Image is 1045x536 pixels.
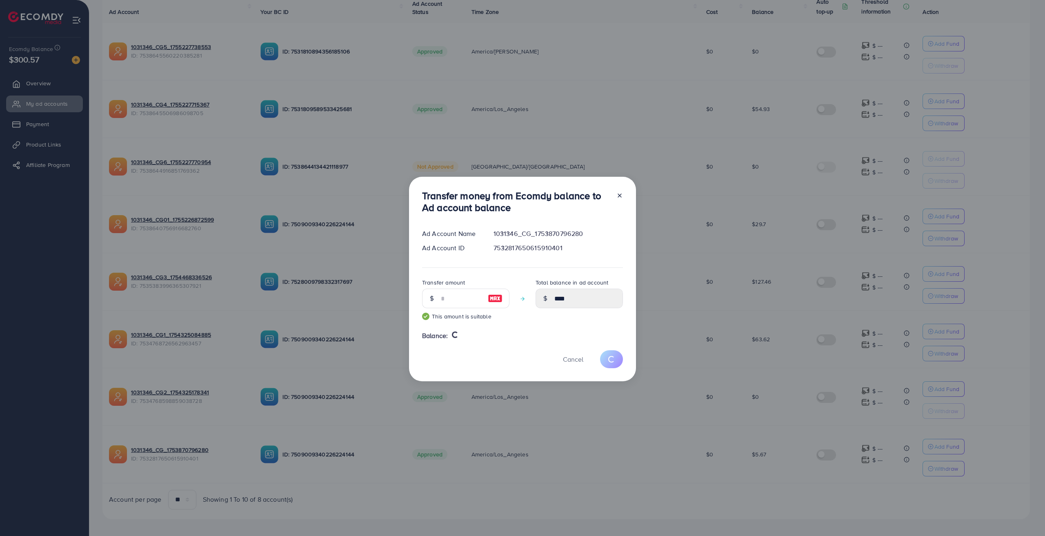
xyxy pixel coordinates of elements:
[422,190,610,214] h3: Transfer money from Ecomdy balance to Ad account balance
[487,229,629,238] div: 1031346_CG_1753870796280
[422,278,465,287] label: Transfer amount
[553,350,594,368] button: Cancel
[487,243,629,253] div: 7532817650615910401
[536,278,608,287] label: Total balance in ad account
[416,243,487,253] div: Ad Account ID
[422,313,429,320] img: guide
[1010,499,1039,530] iframe: Chat
[422,312,509,320] small: This amount is suitable
[422,331,448,340] span: Balance:
[416,229,487,238] div: Ad Account Name
[563,355,583,364] span: Cancel
[488,294,502,303] img: image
